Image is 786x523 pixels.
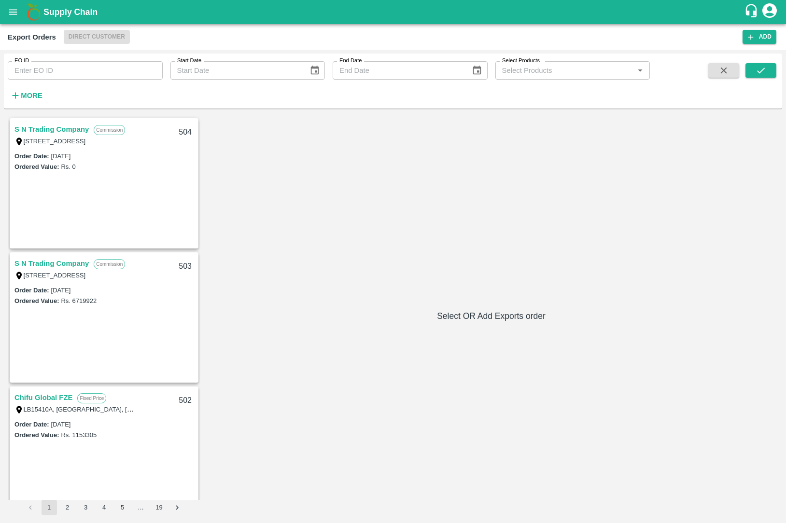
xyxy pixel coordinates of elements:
div: 502 [173,389,197,412]
label: [STREET_ADDRESS] [24,272,86,279]
label: Start Date [177,57,201,65]
label: [DATE] [51,287,71,294]
nav: pagination navigation [22,500,187,515]
button: Open [634,64,646,77]
label: Order Date : [14,287,49,294]
strong: More [21,92,42,99]
div: Export Orders [8,31,56,43]
label: Order Date : [14,152,49,160]
div: 503 [173,255,197,278]
label: End Date [339,57,362,65]
a: S N Trading Company [14,123,89,136]
label: Rs. 0 [61,163,75,170]
a: Supply Chain [43,5,744,19]
p: Commission [94,125,125,135]
label: LB15410A, [GEOGRAPHIC_DATA], [GEOGRAPHIC_DATA], [GEOGRAPHIC_DATA], [GEOGRAPHIC_DATA] [24,405,328,413]
input: Select Products [498,64,632,77]
label: Ordered Value: [14,163,59,170]
a: Chifu Global FZE [14,391,72,404]
input: End Date [333,61,464,80]
button: page 1 [42,500,57,515]
input: Start Date [170,61,302,80]
label: Ordered Value: [14,431,59,439]
button: Go to page 4 [97,500,112,515]
button: Go to page 2 [60,500,75,515]
p: Commission [94,259,125,269]
div: customer-support [744,3,761,21]
label: [DATE] [51,421,71,428]
input: Enter EO ID [8,61,163,80]
div: … [133,503,149,512]
button: More [8,87,45,104]
button: open drawer [2,1,24,23]
label: Rs. 6719922 [61,297,97,304]
label: [STREET_ADDRESS] [24,138,86,145]
button: Go to page 19 [152,500,167,515]
button: Add [743,30,776,44]
label: Ordered Value: [14,297,59,304]
label: EO ID [14,57,29,65]
label: Select Products [502,57,540,65]
button: Go to next page [170,500,185,515]
div: account of current user [761,2,778,22]
label: Rs. 1153305 [61,431,97,439]
label: [DATE] [51,152,71,160]
a: S N Trading Company [14,257,89,270]
button: Go to page 3 [78,500,94,515]
b: Supply Chain [43,7,98,17]
button: Choose date [468,61,486,80]
h6: Select OR Add Exports order [204,309,778,323]
label: Order Date : [14,421,49,428]
button: Go to page 5 [115,500,130,515]
div: 504 [173,121,197,144]
p: Fixed Price [77,393,106,403]
button: Choose date [306,61,324,80]
img: logo [24,2,43,22]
